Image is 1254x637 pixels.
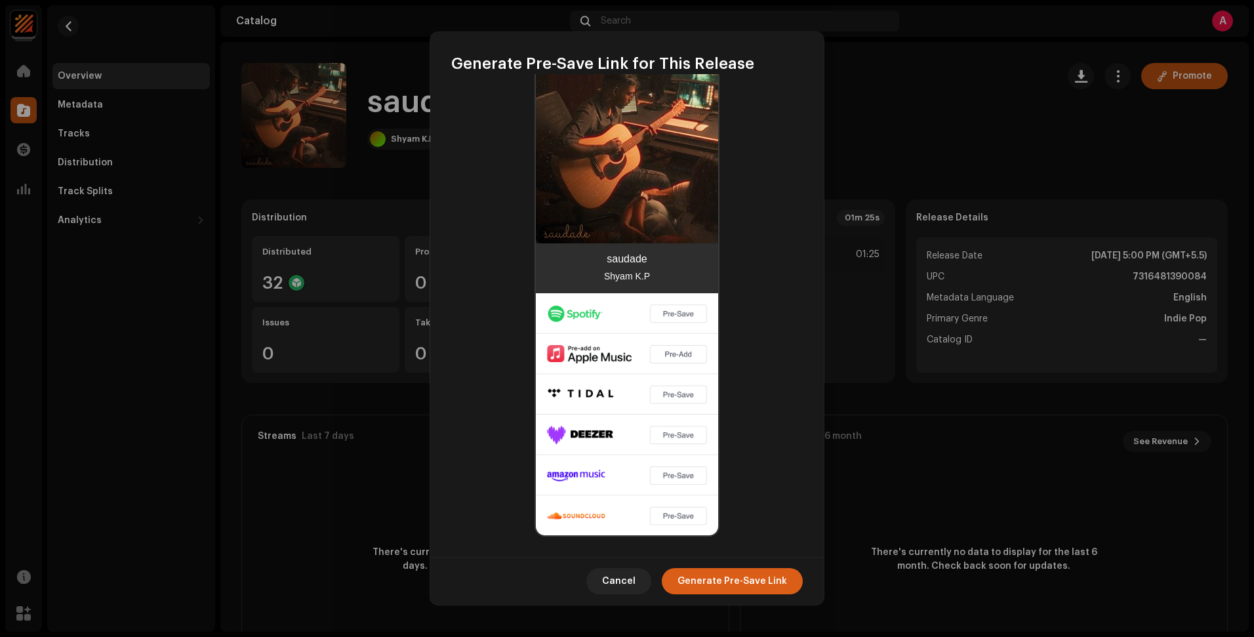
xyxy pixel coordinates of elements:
[604,270,650,283] div: Shyam K.P
[662,568,803,594] button: Generate Pre-Save Link
[678,568,787,594] span: Generate Pre-Save Link
[607,254,647,264] div: saudade
[602,568,636,594] span: Cancel
[430,32,824,74] div: Generate Pre-Save Link for This Release
[536,293,718,535] img: ffm-presave.png
[536,58,721,243] img: 7abb400d-48a3-4e1e-8dcd-167233a7864c
[586,568,651,594] button: Cancel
